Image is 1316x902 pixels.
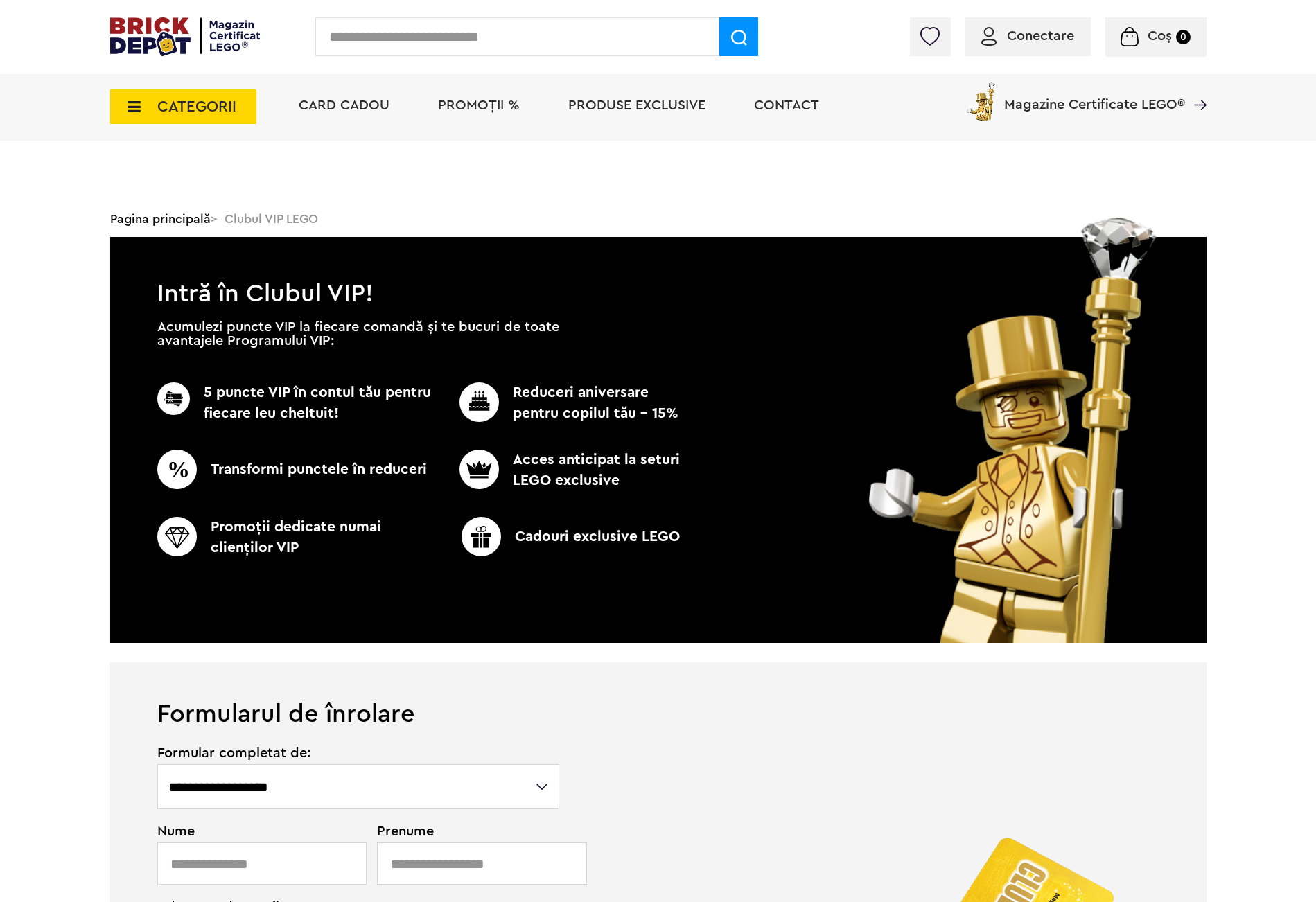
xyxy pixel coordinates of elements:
a: PROMOȚII % [438,98,520,112]
p: Cadouri exclusive LEGO [431,517,710,556]
p: Acumulezi puncte VIP la fiecare comandă și te bucuri de toate avantajele Programului VIP: [157,320,559,348]
img: CC_BD_Green_chek_mark [157,517,197,556]
p: 5 puncte VIP în contul tău pentru fiecare leu cheltuit! [157,382,437,424]
span: Nume [157,824,360,838]
img: CC_BD_Green_chek_mark [459,450,499,489]
h1: Formularul de înrolare [110,662,1207,727]
img: CC_BD_Green_chek_mark [157,450,197,489]
a: Pagina principală [110,213,211,225]
div: > Clubul VIP LEGO [110,201,1207,237]
p: Promoţii dedicate numai clienţilor VIP [157,517,437,558]
a: Conectare [981,29,1074,43]
p: Transformi punctele în reduceri [157,450,437,489]
a: Card Cadou [299,98,389,112]
img: CC_BD_Green_chek_mark [459,382,499,422]
span: Coș [1148,29,1172,43]
span: Formular completat de: [157,746,561,760]
span: Conectare [1007,29,1074,43]
span: Magazine Certificate LEGO® [1004,80,1185,112]
img: CC_BD_Green_chek_mark [462,517,501,556]
span: CATEGORII [157,99,236,114]
img: vip_page_image [850,218,1177,643]
p: Acces anticipat la seturi LEGO exclusive [437,450,685,491]
span: Prenume [377,824,561,838]
img: CC_BD_Green_chek_mark [157,382,190,415]
a: Magazine Certificate LEGO® [1185,80,1207,94]
a: Produse exclusive [568,98,705,112]
small: 0 [1176,30,1191,44]
h1: Intră în Clubul VIP! [110,237,1207,301]
p: Reduceri aniversare pentru copilul tău - 15% [437,382,685,424]
a: Contact [754,98,819,112]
